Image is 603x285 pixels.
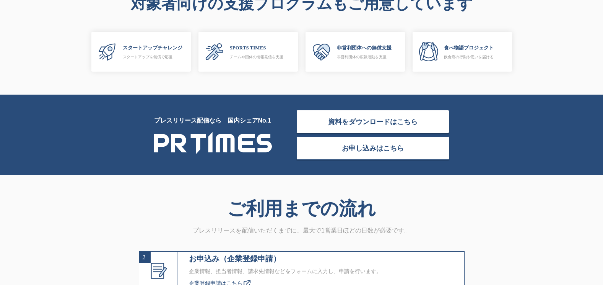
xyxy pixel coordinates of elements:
[413,32,512,72] a: 食べ物語プロジェクト 飲食店の行動や思いを届ける
[189,254,382,263] p: お申込み（企業登録申請）
[123,44,182,52] p: スタートアップチャレンジ
[154,116,272,126] p: プレスリリース配信なら 国内シェアNo.1
[123,55,182,59] p: スタートアップを無償で応援
[444,55,494,59] p: 飲食店の行動や思いを届ける
[139,225,465,236] p: プレスリリースを配信いただくまでに、最大で1営業日ほどの日数が必要です。
[139,198,465,219] h2: ご利用までの流れ
[154,132,272,154] img: PR TIMES
[337,44,392,52] p: 非営利団体への無償支援
[296,110,449,133] a: 資料をダウンロードはこちら
[198,32,298,72] a: SPORTS TIMES チームや団体の情報発信を支援
[444,44,494,52] p: 食べ物語プロジェクト
[337,55,392,59] p: 非営利団体の広報活動を支援
[230,44,283,52] p: SPORTS TIMES
[230,55,283,59] p: チームや団体の情報発信を支援
[91,32,191,72] a: スタートアップチャレンジ スタートアップを無償で応援
[142,254,146,261] span: 1
[189,267,382,275] p: 企業情報、担当者情報、請求先情報などをフォームに入力し、申請を行います。
[306,32,405,72] a: 非営利団体への無償支援 非営利団体の広報活動を支援
[296,136,449,160] a: お申し込みはこちら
